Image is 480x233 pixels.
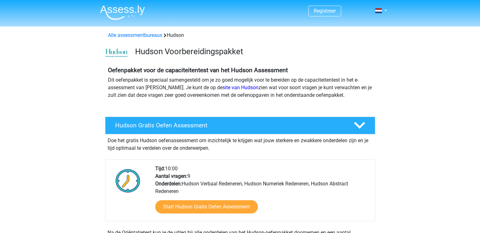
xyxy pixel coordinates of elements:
a: Alle assessmentbureaus [108,32,162,38]
div: Hudson [105,32,375,39]
h3: Hudson Voorbereidingspakket [135,47,370,56]
b: Oefenpakket voor de capaciteitentest van het Hudson Assessment [108,67,288,74]
b: Aantal vragen: [155,173,187,179]
h4: Hudson Gratis Oefen Assessment [115,122,344,129]
img: Assessly [100,5,145,20]
img: cefd0e47479f4eb8e8c001c0d358d5812e054fa8.png [105,49,128,57]
b: Tijd: [155,166,165,172]
img: Klok [112,165,144,196]
p: Dit oefenpakket is speciaal samengesteld om je zo goed mogelijk voor te bereiden op de capaciteit... [108,76,372,99]
a: Start Hudson Gratis Oefen Assessment [155,200,258,213]
div: 10:00 9 Hudson Verbaal Redeneren, Hudson Numeriek Redeneren, Hudson Abstract Redeneren [151,165,375,221]
b: Onderdelen: [155,181,182,187]
a: Registreer [314,8,336,14]
a: site van Hudson [222,84,258,90]
div: Doe het gratis Hudson oefenassessment om inzichtelijk te krijgen wat jouw sterkere en zwakkere on... [105,134,375,152]
a: Hudson Gratis Oefen Assessment [103,117,378,134]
